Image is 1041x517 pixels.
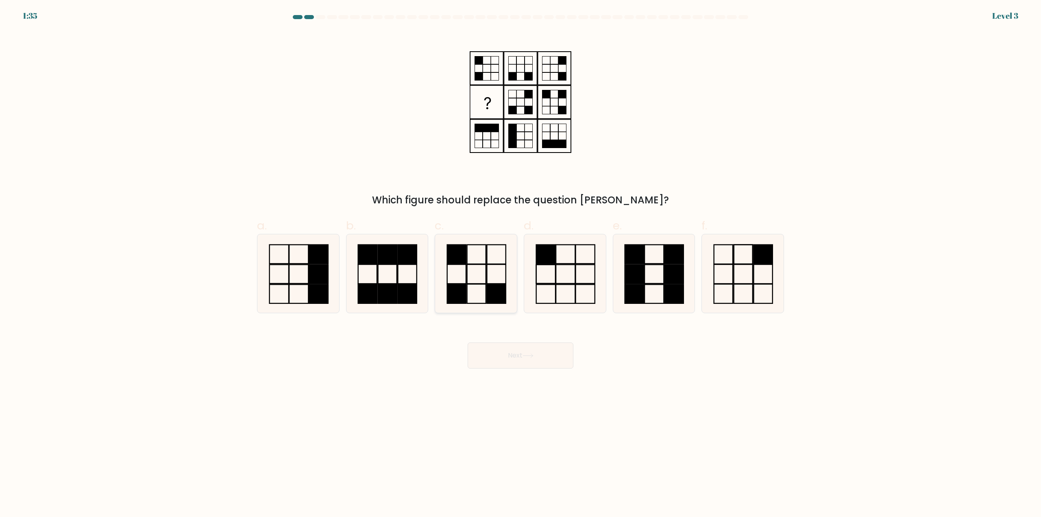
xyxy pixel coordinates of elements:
div: Which figure should replace the question [PERSON_NAME]? [262,193,779,207]
span: b. [346,218,356,233]
span: e. [613,218,622,233]
div: 1:35 [23,10,37,22]
span: f. [701,218,707,233]
span: d. [524,218,534,233]
div: Level 3 [992,10,1018,22]
button: Next [468,342,573,369]
span: c. [435,218,444,233]
span: a. [257,218,267,233]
